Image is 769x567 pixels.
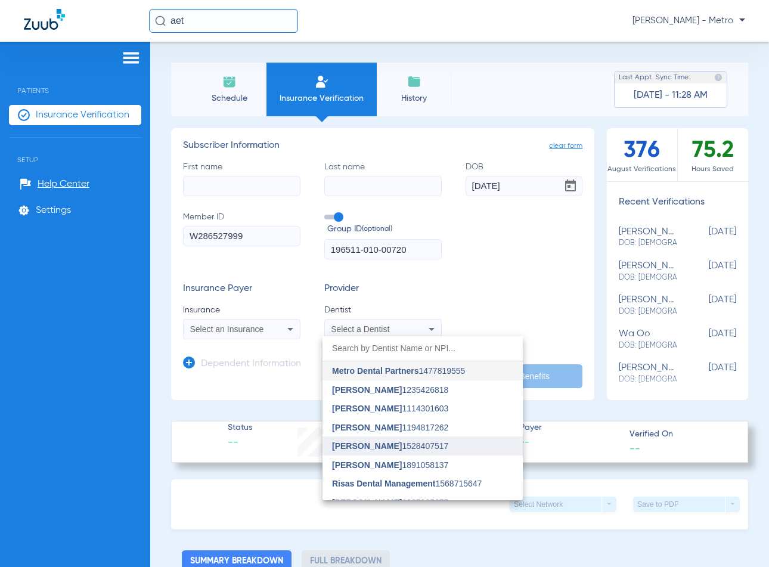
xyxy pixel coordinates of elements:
span: 1891058137 [332,461,448,469]
span: [PERSON_NAME] [332,385,402,395]
input: dropdown search [323,336,523,361]
span: [PERSON_NAME] [332,498,402,507]
span: 1114301603 [332,404,448,413]
span: 1528407517 [332,442,448,450]
span: 1194817262 [332,423,448,432]
span: [PERSON_NAME] [332,404,402,413]
span: 1295925675 [332,498,448,507]
span: 1568715647 [332,479,482,488]
span: [PERSON_NAME] [332,460,402,470]
span: 1477819555 [332,367,465,375]
span: [PERSON_NAME] [332,441,402,451]
span: Risas Dental Management [332,479,436,488]
span: 1235426818 [332,386,448,394]
span: Metro Dental Partners [332,366,418,376]
iframe: Chat Widget [709,510,769,567]
span: [PERSON_NAME] [332,423,402,432]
